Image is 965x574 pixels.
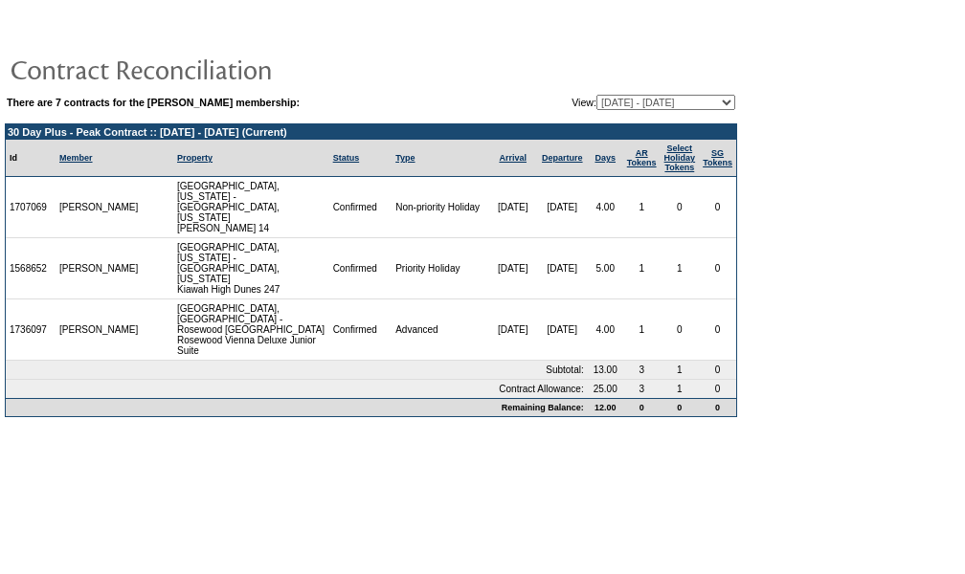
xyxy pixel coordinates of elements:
td: 1707069 [6,177,56,238]
td: 1 [661,380,700,398]
td: 4.00 [588,177,623,238]
td: [PERSON_NAME] [56,177,143,238]
td: [PERSON_NAME] [56,299,143,361]
td: 5.00 [588,238,623,299]
td: 0 [699,299,736,361]
td: 30 Day Plus - Peak Contract :: [DATE] - [DATE] (Current) [6,124,736,140]
td: [GEOGRAPHIC_DATA], [GEOGRAPHIC_DATA] - Rosewood [GEOGRAPHIC_DATA] Rosewood Vienna Deluxe Junior S... [173,299,329,361]
td: 1 [661,361,700,380]
td: 0 [661,299,700,361]
td: Id [6,140,56,177]
td: View: [475,95,735,110]
td: Advanced [392,299,488,361]
img: pgTtlContractReconciliation.gif [10,50,393,88]
td: [DATE] [488,299,536,361]
a: Arrival [499,153,527,163]
td: Remaining Balance: [6,398,588,416]
td: 1568652 [6,238,56,299]
td: [PERSON_NAME] [56,238,143,299]
td: 1736097 [6,299,56,361]
td: 13.00 [588,361,623,380]
a: Days [595,153,616,163]
a: SGTokens [703,148,732,167]
td: 3 [623,361,661,380]
td: 0 [699,398,736,416]
td: 25.00 [588,380,623,398]
td: Contract Allowance: [6,380,588,398]
td: [GEOGRAPHIC_DATA], [US_STATE] - [GEOGRAPHIC_DATA], [US_STATE] [PERSON_NAME] 14 [173,177,329,238]
a: Select HolidayTokens [664,143,696,172]
td: 12.00 [588,398,623,416]
td: Non-priority Holiday [392,177,488,238]
td: 1 [623,299,661,361]
td: 4.00 [588,299,623,361]
td: Confirmed [329,238,393,299]
td: [DATE] [537,299,588,361]
td: [GEOGRAPHIC_DATA], [US_STATE] - [GEOGRAPHIC_DATA], [US_STATE] Kiawah High Dunes 247 [173,238,329,299]
a: Member [59,153,93,163]
td: Subtotal: [6,361,588,380]
td: 0 [699,238,736,299]
td: Priority Holiday [392,238,488,299]
td: Confirmed [329,299,393,361]
td: [DATE] [488,238,536,299]
td: [DATE] [488,177,536,238]
td: 0 [661,398,700,416]
b: There are 7 contracts for the [PERSON_NAME] membership: [7,97,300,108]
td: 3 [623,380,661,398]
td: 1 [623,177,661,238]
td: Confirmed [329,177,393,238]
td: 0 [699,361,736,380]
td: [DATE] [537,238,588,299]
a: Property [177,153,213,163]
td: 0 [699,380,736,398]
td: 1 [661,238,700,299]
td: 0 [623,398,661,416]
a: ARTokens [627,148,657,167]
td: 0 [661,177,700,238]
td: 0 [699,177,736,238]
td: [DATE] [537,177,588,238]
a: Status [333,153,360,163]
td: 1 [623,238,661,299]
a: Departure [542,153,583,163]
a: Type [395,153,415,163]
